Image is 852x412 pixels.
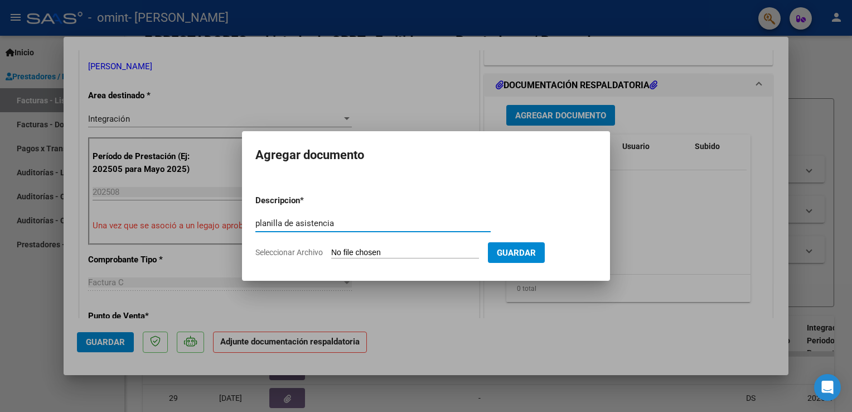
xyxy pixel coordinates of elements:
div: Open Intercom Messenger [814,374,841,401]
button: Guardar [488,242,545,263]
span: Guardar [497,248,536,258]
h2: Agregar documento [255,145,597,166]
p: Descripcion [255,194,358,207]
span: Seleccionar Archivo [255,248,323,257]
